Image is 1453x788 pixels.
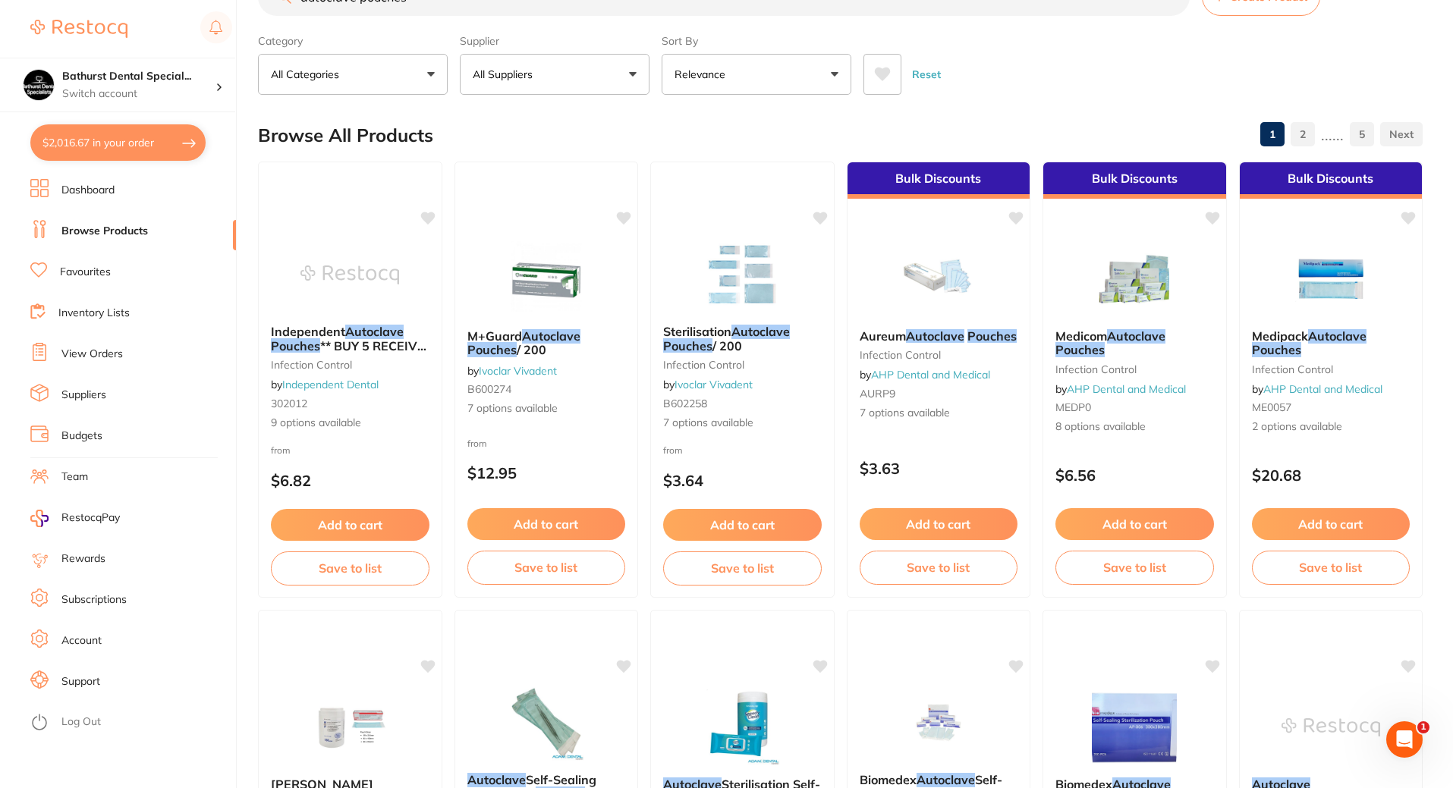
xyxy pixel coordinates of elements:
[1252,419,1411,435] span: 2 options available
[1252,400,1291,414] span: ME0057
[871,368,990,381] a: AHP Dental and Medical
[467,464,626,482] p: $12.95
[467,364,557,378] span: by
[467,328,522,344] span: M+Guard
[522,328,580,344] em: Autoclave
[917,772,975,787] em: Autoclave
[300,237,399,312] img: Independent Autoclave Pouches ** BUY 5 RECEIVE 1 FREE OR BUY 10 GET 3 FREE OR BUY 20 GET 8 FREE **
[271,551,429,585] button: Save to list
[271,324,345,339] span: Independent
[1055,419,1214,435] span: 8 options available
[30,11,127,46] a: Restocq Logo
[460,54,649,95] button: All Suppliers
[1055,328,1107,344] span: Medicom
[1350,119,1374,149] a: 5
[467,401,626,416] span: 7 options available
[1252,329,1411,357] b: Medipack Autoclave Pouches
[693,689,791,765] img: Autoclave Sterilisation Self-Sealing Pouches 135 x 260mm 200/pk
[1055,466,1214,484] p: $6.56
[1291,119,1315,149] a: 2
[693,237,791,312] img: Sterilisation Autoclave Pouches / 200
[1067,382,1186,396] a: AHP Dental and Medical
[271,338,320,353] em: Pouches
[479,364,557,378] a: Ivoclar Vivadent
[848,162,1030,199] div: Bulk Discounts
[58,306,130,321] a: Inventory Lists
[1252,342,1301,357] em: Pouches
[1085,241,1184,317] img: Medicom Autoclave Pouches
[663,324,731,339] span: Sterilisation
[675,67,731,82] p: Relevance
[271,67,345,82] p: All Categories
[61,347,123,362] a: View Orders
[1252,363,1411,375] small: infection control
[467,508,626,540] button: Add to cart
[663,325,822,353] b: Sterilisation Autoclave Pouches / 200
[467,382,511,396] span: B600274
[889,685,988,761] img: Biomedex Autoclave Self-Sealing Sterilisation Pouches (200 per box)
[860,406,1018,421] span: 7 options available
[460,34,649,48] label: Supplier
[663,444,683,456] span: from
[61,469,88,485] a: Team
[712,338,742,353] span: / 200
[1085,689,1184,765] img: Biomedex Autoclave pouch 200/Box 300 x 380mm
[30,510,120,527] a: RestocqPay
[61,551,105,567] a: Rewards
[61,592,127,607] a: Subscriptions
[345,324,404,339] em: Autoclave
[61,224,148,239] a: Browse Products
[61,510,120,526] span: RestocqPay
[860,460,1018,477] p: $3.63
[967,328,1017,344] em: Pouches
[1417,721,1429,733] span: 1
[271,472,429,489] p: $6.82
[30,510,49,527] img: RestocqPay
[860,349,1018,361] small: infection control
[860,551,1018,584] button: Save to list
[61,388,106,403] a: Suppliers
[663,378,753,391] span: by
[61,183,115,198] a: Dashboard
[271,397,307,410] span: 302012
[467,551,626,584] button: Save to list
[731,324,790,339] em: Autoclave
[271,338,426,395] span: ** BUY 5 RECEIVE 1 FREE OR BUY 10 GET 3 FREE OR BUY 20 GET 8 FREE **
[60,265,111,280] a: Favourites
[663,397,707,410] span: B602258
[860,508,1018,540] button: Add to cart
[1055,508,1214,540] button: Add to cart
[889,241,988,317] img: Aureum Autoclave Pouches
[1055,363,1214,375] small: infection control
[1055,400,1091,414] span: MEDP0
[906,328,964,344] em: Autoclave
[467,772,526,787] em: Autoclave
[1308,328,1367,344] em: Autoclave
[1252,466,1411,484] p: $20.68
[258,125,433,146] h2: Browse All Products
[860,329,1018,343] b: Aureum Autoclave Pouches
[860,772,917,787] span: Biomedex
[1386,721,1423,758] iframe: Intercom live chat
[675,378,753,391] a: Ivoclar Vivadent
[1282,689,1380,765] img: Autoclave Pouch Dispensers **BUY 5 GET 1 FREE!** - 57mm x 104mm
[271,444,291,456] span: from
[258,54,448,95] button: All Categories
[1043,162,1226,199] div: Bulk Discounts
[1252,551,1411,584] button: Save to list
[860,368,990,381] span: by
[61,714,101,730] a: Log Out
[1282,241,1380,317] img: Medipack Autoclave Pouches
[663,551,822,585] button: Save to list
[271,509,429,541] button: Add to cart
[1240,162,1423,199] div: Bulk Discounts
[1252,382,1382,396] span: by
[271,378,379,391] span: by
[663,472,822,489] p: $3.64
[663,359,822,371] small: infection control
[1321,126,1344,143] p: ......
[473,67,539,82] p: All Suppliers
[467,438,487,449] span: from
[30,20,127,38] img: Restocq Logo
[907,54,945,95] button: Reset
